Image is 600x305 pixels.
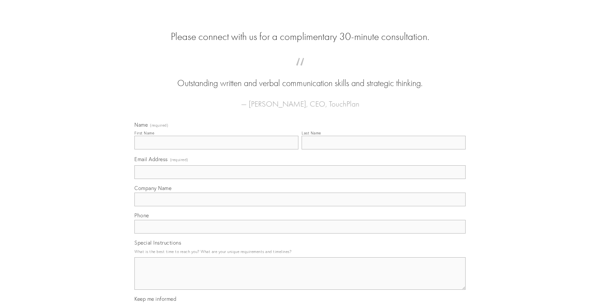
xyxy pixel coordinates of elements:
div: Last Name [302,131,321,135]
span: “ [145,64,455,77]
span: Company Name [134,185,171,191]
blockquote: Outstanding written and verbal communication skills and strategic thinking. [145,64,455,90]
span: Phone [134,212,149,219]
span: Email Address [134,156,168,162]
h2: Please connect with us for a complimentary 30-minute consultation. [134,31,466,43]
div: First Name [134,131,154,135]
span: Keep me informed [134,296,176,302]
span: Special Instructions [134,239,181,246]
figcaption: — [PERSON_NAME], CEO, TouchPlan [145,90,455,110]
span: (required) [150,123,168,127]
span: Name [134,121,148,128]
span: (required) [170,155,188,164]
p: What is the best time to reach you? What are your unique requirements and timelines? [134,247,466,256]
